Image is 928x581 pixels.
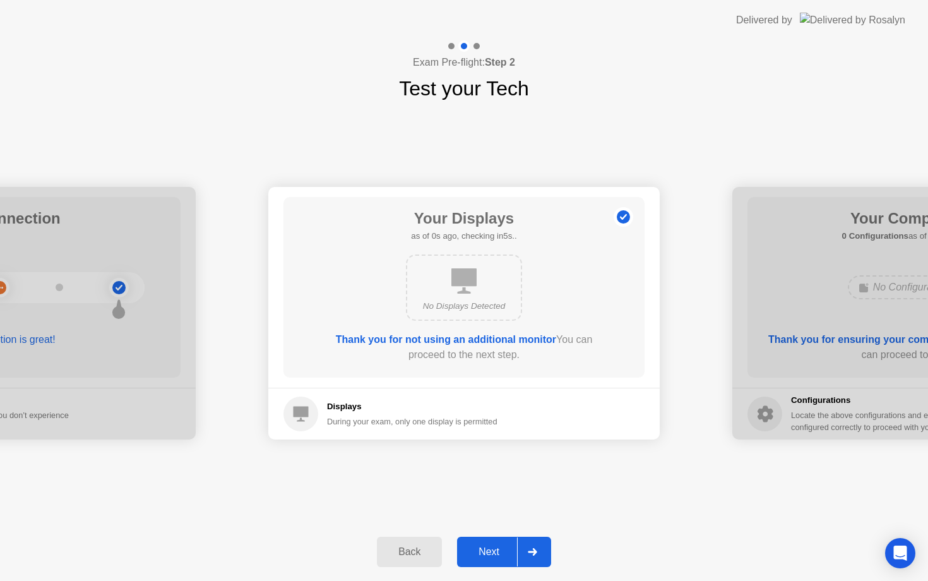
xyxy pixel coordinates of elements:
[413,55,515,70] h4: Exam Pre-flight:
[319,332,609,362] div: You can proceed to the next step.
[417,300,511,313] div: No Displays Detected
[457,537,551,567] button: Next
[885,538,915,568] div: Open Intercom Messenger
[485,57,515,68] b: Step 2
[461,546,517,558] div: Next
[377,537,442,567] button: Back
[336,334,556,345] b: Thank you for not using an additional monitor
[327,416,497,428] div: During your exam, only one display is permitted
[381,546,438,558] div: Back
[800,13,905,27] img: Delivered by Rosalyn
[411,207,516,230] h1: Your Displays
[327,400,497,413] h5: Displays
[399,73,529,104] h1: Test your Tech
[736,13,792,28] div: Delivered by
[411,230,516,243] h5: as of 0s ago, checking in5s..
